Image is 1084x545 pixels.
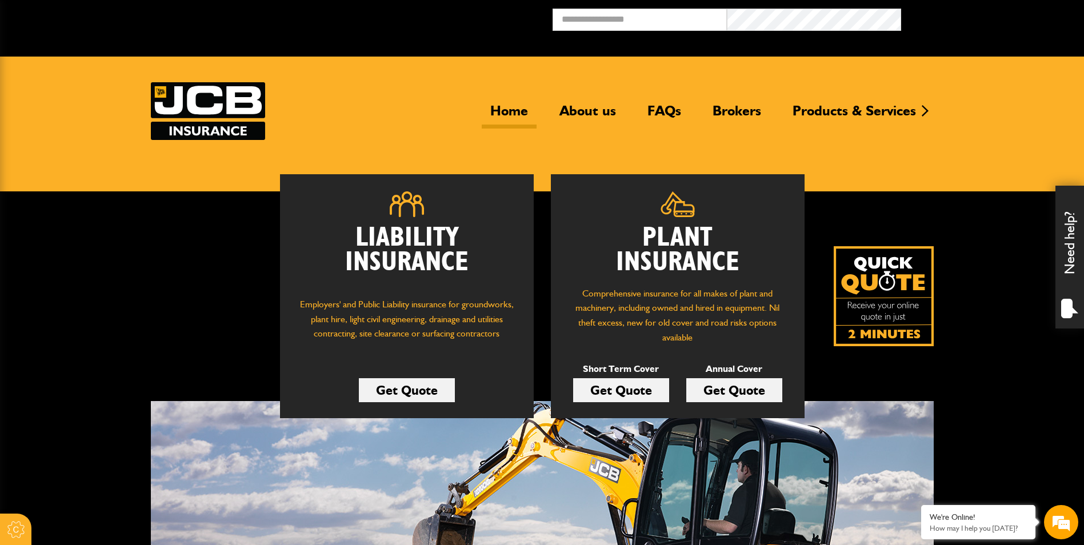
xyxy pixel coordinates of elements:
div: Need help? [1055,186,1084,328]
a: Get Quote [686,378,782,402]
p: Annual Cover [686,362,782,376]
a: Get Quote [573,378,669,402]
p: Employers' and Public Liability insurance for groundworks, plant hire, light civil engineering, d... [297,297,517,352]
a: Brokers [704,102,770,129]
a: Get your insurance quote isn just 2-minutes [834,246,934,346]
p: How may I help you today? [930,524,1027,532]
a: JCB Insurance Services [151,82,265,140]
a: Get Quote [359,378,455,402]
button: Broker Login [901,9,1075,26]
p: Comprehensive insurance for all makes of plant and machinery, including owned and hired in equipm... [568,286,787,344]
a: Products & Services [784,102,925,129]
a: FAQs [639,102,690,129]
p: Short Term Cover [573,362,669,376]
a: Home [482,102,537,129]
img: JCB Insurance Services logo [151,82,265,140]
div: We're Online! [930,512,1027,522]
a: About us [551,102,625,129]
img: Quick Quote [834,246,934,346]
h2: Liability Insurance [297,226,517,286]
h2: Plant Insurance [568,226,787,275]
